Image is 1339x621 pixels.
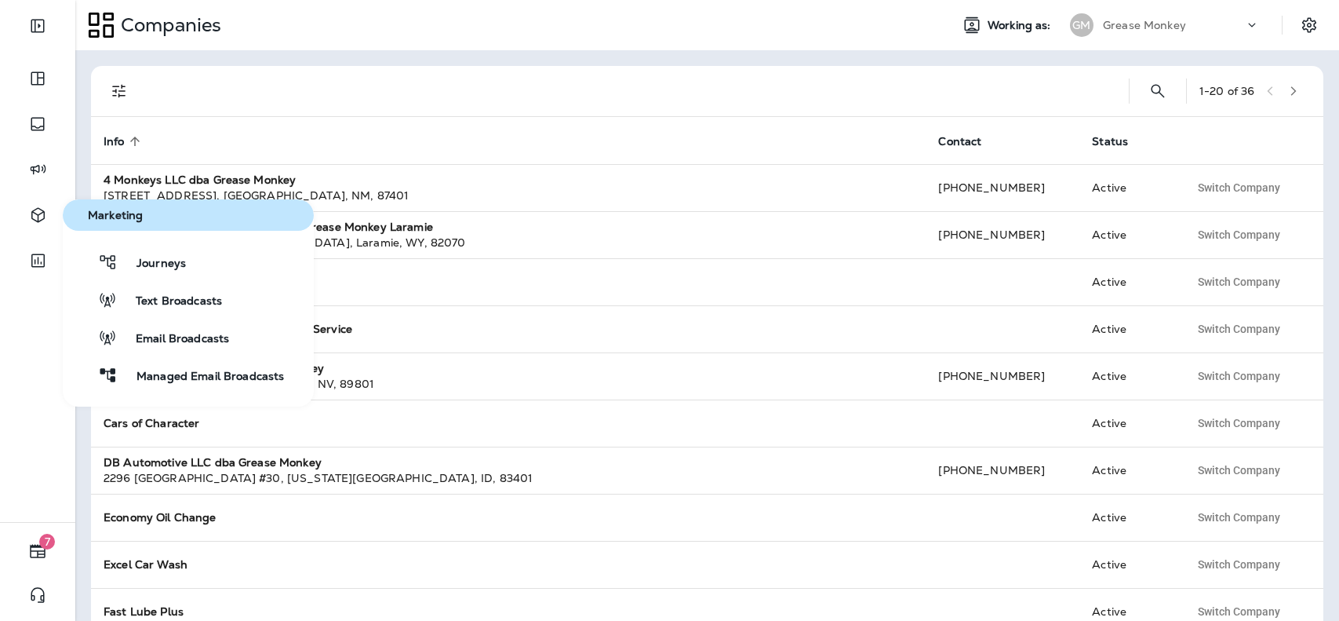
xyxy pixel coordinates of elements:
button: Marketing [63,199,314,231]
div: [STREET_ADDRESS][US_STATE] , Elko , NV , 89801 [104,376,913,392]
div: [STREET_ADDRESS] , [GEOGRAPHIC_DATA] , NM , 87401 [104,188,913,203]
button: Journeys [63,247,314,278]
span: Text Broadcasts [117,294,222,309]
p: Grease Monkey [1103,19,1186,31]
td: Active [1079,305,1177,353]
span: Switch Company [1198,323,1280,334]
span: Managed Email Broadcasts [118,370,284,385]
td: Active [1079,258,1177,305]
span: Email Broadcasts [117,332,229,347]
span: Switch Company [1198,276,1280,287]
td: Active [1079,541,1177,588]
span: Info [104,135,125,148]
td: Active [1079,400,1177,447]
td: Active [1079,353,1177,400]
td: Active [1079,164,1177,211]
div: [STREET_ADDRESS][DEMOGRAPHIC_DATA] , Laramie , WY , 82070 [104,235,913,250]
button: Settings [1295,11,1323,39]
div: 1 - 20 of 36 [1199,85,1254,97]
span: Contact [938,135,981,148]
strong: Excel Car Wash [104,557,187,572]
strong: Alder Automotive Services, LLC dba Grease Monkey Laramie [104,220,433,234]
span: Switch Company [1198,418,1280,429]
button: Filters [104,75,135,107]
td: [PHONE_NUMBER] [926,164,1079,211]
td: Active [1079,447,1177,494]
span: Journeys [118,257,186,272]
td: Active [1079,211,1177,258]
td: Active [1079,494,1177,541]
span: Working as: [988,19,1054,32]
div: 2296 [GEOGRAPHIC_DATA] #30 , [US_STATE][GEOGRAPHIC_DATA] , ID , 83401 [104,470,913,486]
button: Email Broadcasts [63,322,314,353]
span: Switch Company [1198,371,1280,382]
strong: DB Automotive LLC dba Grease Monkey [104,455,322,469]
span: Switch Company [1198,606,1280,617]
strong: Economy Oil Change [104,510,216,524]
strong: 4 Monkeys LLC dba Grease Monkey [104,173,296,187]
div: GM [1070,13,1093,37]
td: [PHONE_NUMBER] [926,353,1079,400]
button: Managed Email Broadcasts [63,360,314,391]
button: Search Companies [1142,75,1173,107]
span: 7 [39,534,55,550]
span: Switch Company [1198,559,1280,570]
strong: Fast Lube Plus [104,605,184,619]
span: Status [1092,135,1128,148]
span: Switch Company [1198,182,1280,193]
span: Marketing [69,209,307,222]
button: Expand Sidebar [16,10,60,42]
td: [PHONE_NUMBER] [926,447,1079,494]
span: Switch Company [1198,465,1280,476]
p: Companies [115,13,221,37]
button: Text Broadcasts [63,284,314,316]
span: Switch Company [1198,512,1280,523]
td: [PHONE_NUMBER] [926,211,1079,258]
strong: Cars of Character [104,416,199,430]
span: Switch Company [1198,229,1280,240]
